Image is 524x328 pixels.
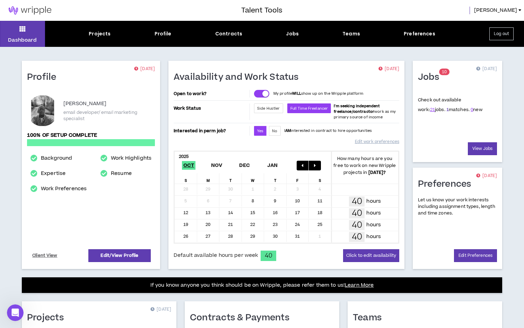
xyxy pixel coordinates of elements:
p: [DATE] [378,66,399,73]
a: Background [41,154,72,162]
p: Check out available work: [418,97,482,113]
div: Jobs [286,30,299,37]
a: Learn More [345,281,374,289]
span: work as my primary source of income [334,103,396,120]
p: I interested in contract to hire opportunities [284,128,372,134]
p: email developer/ email marketing specialist [63,109,155,122]
p: Let us know your work interests including assignment types, length and time zones. [418,197,497,217]
span: [PERSON_NAME] [474,7,517,14]
span: 1 [442,69,444,75]
h1: Preferences [418,179,477,190]
div: CHARLES C. [27,95,58,126]
a: Client View [31,250,59,262]
p: My profile show up on the Wripple platform [273,91,363,96]
div: Projects [89,30,111,37]
b: I'm seeking independent freelance/contractor [334,103,380,114]
h1: Projects [27,312,69,323]
div: S [175,173,197,184]
h1: Contracts & Payments [190,312,295,323]
h1: Teams [353,312,387,323]
div: F [287,173,309,184]
sup: 10 [439,69,449,75]
a: 0 [471,107,473,113]
p: [DATE] [150,306,171,313]
div: Preferences [404,30,435,37]
span: 0 [444,69,447,75]
span: Oct [182,161,196,170]
a: Work Highlights [111,154,151,162]
p: hours [366,197,381,205]
a: 21 [430,107,435,113]
button: Log out [489,27,514,40]
div: Contracts [215,30,242,37]
p: [DATE] [134,66,155,73]
p: [DATE] [476,173,497,179]
h1: Jobs [418,72,444,83]
span: matches. [446,107,470,113]
p: Open to work? [174,91,248,96]
a: 1 [446,107,449,113]
button: Click to edit availability [343,249,399,262]
a: Edit Preferences [454,249,497,262]
iframe: Intercom live chat [7,304,24,321]
a: View Jobs [468,142,497,155]
div: S [309,173,331,184]
span: new [471,107,482,113]
p: Work Status [174,103,248,113]
span: Side Hustler [257,106,280,111]
p: Interested in perm job? [174,126,248,136]
div: Profile [155,30,172,37]
a: Edit work preferences [355,136,399,148]
p: [PERSON_NAME] [63,100,106,108]
p: [DATE] [476,66,497,73]
span: jobs. [430,107,445,113]
span: Yes [257,128,263,134]
p: 100% of setup complete [27,132,155,139]
strong: WILL [292,91,301,96]
span: Default available hours per week [174,252,258,259]
p: Dashboard [8,36,37,44]
b: [DATE] ? [368,169,386,176]
a: Edit/View Profile [88,249,151,262]
a: Work Preferences [41,185,87,193]
span: No [272,128,277,134]
p: hours [366,233,381,241]
h1: Availability and Work Status [174,72,304,83]
div: Teams [342,30,360,37]
span: Nov [210,161,224,170]
div: M [197,173,220,184]
a: Resume [111,169,132,178]
p: If you know anyone you think should be on Wripple, please refer them to us! [150,281,374,289]
p: hours [366,209,381,217]
strong: AM [285,128,291,133]
div: T [219,173,242,184]
b: 2025 [179,153,189,160]
span: Jan [266,161,279,170]
p: How many hours are you free to work on new Wripple projects in [331,155,399,176]
div: W [242,173,264,184]
h3: Talent Tools [241,5,282,16]
h1: Profile [27,72,62,83]
a: Expertise [41,169,65,178]
div: T [264,173,287,184]
p: hours [366,221,381,229]
span: Dec [238,161,252,170]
